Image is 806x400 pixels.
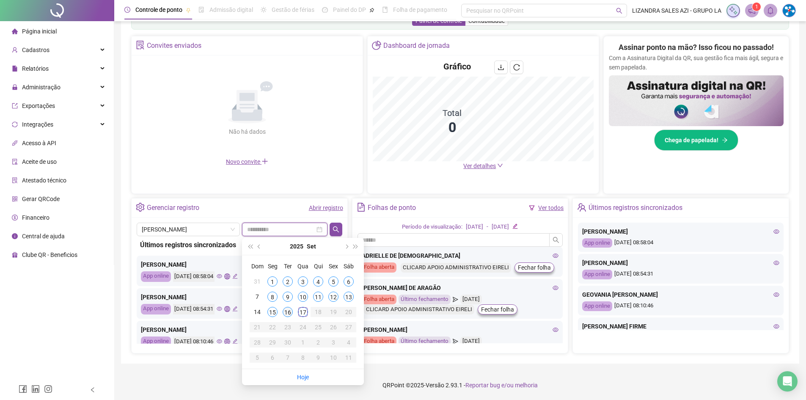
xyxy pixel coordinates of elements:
div: 1 [298,337,308,348]
span: Integrações [22,121,53,128]
td: 2025-09-05 [326,274,341,289]
footer: QRPoint © 2025 - 2.93.1 - [114,370,806,400]
div: [PERSON_NAME] [141,325,338,334]
div: 3 [328,337,338,348]
span: Gestão de férias [272,6,314,13]
span: pushpin [186,8,191,13]
span: notification [748,7,756,14]
div: [PERSON_NAME] [141,260,338,269]
td: 2025-09-14 [250,304,265,320]
div: [DATE] [466,223,483,232]
span: reload [513,64,520,71]
span: lock [12,84,18,90]
span: Relatórios [22,65,49,72]
td: 2025-09-02 [280,274,295,289]
div: 20 [344,307,354,317]
span: Atestado técnico [22,177,66,184]
div: 26 [328,322,338,332]
span: sun [261,7,267,13]
td: 2025-09-12 [326,289,341,304]
span: left [90,387,96,393]
td: 2025-10-02 [311,335,326,350]
div: App online [582,270,612,279]
div: Folha aberta [362,295,396,304]
div: Convites enviados [147,39,201,53]
div: 4 [344,337,354,348]
td: 2025-10-11 [341,350,356,365]
h4: Gráfico [443,61,471,72]
div: [PERSON_NAME] [362,325,559,334]
div: 28 [252,337,262,348]
span: setting [136,203,145,212]
td: 2025-10-06 [265,350,280,365]
span: Cadastros [22,47,50,53]
span: eye [217,339,222,344]
div: [DATE] 08:58:04 [582,238,779,248]
td: 2025-10-08 [295,350,311,365]
span: book [382,7,388,13]
span: send [453,337,458,346]
td: 2025-09-24 [295,320,311,335]
div: 12 [328,292,338,302]
td: 2025-09-20 [341,304,356,320]
span: download [498,64,504,71]
img: 51907 [783,4,795,17]
td: 2025-10-04 [341,335,356,350]
button: year panel [290,238,303,255]
div: 11 [313,292,323,302]
div: 13 [344,292,354,302]
td: 2025-09-04 [311,274,326,289]
button: Fechar folha [514,262,554,273]
span: file-done [198,7,204,13]
span: export [12,102,18,108]
div: 5 [252,353,262,363]
span: eye [773,260,779,266]
span: edit [232,339,238,344]
span: Fechar folha [481,305,514,314]
div: 14 [252,307,262,317]
td: 2025-09-15 [265,304,280,320]
span: linkedin [31,385,40,393]
div: 8 [298,353,308,363]
p: Com a Assinatura Digital da QR, sua gestão fica mais ágil, segura e sem papelada. [609,53,784,72]
div: 2 [313,337,323,348]
span: search [553,237,559,243]
span: plus [261,158,268,165]
span: edit [232,273,238,279]
div: Último fechamento [399,295,451,304]
div: Período de visualização: [402,223,462,232]
div: 1 [267,276,278,287]
span: clock-circle [124,7,130,13]
div: 2 [283,276,293,287]
div: [DATE] 08:54:31 [173,304,215,314]
span: dollar [12,214,18,220]
th: Qua [295,259,311,274]
div: 11 [344,353,354,363]
div: App online [141,304,171,314]
div: [PERSON_NAME] DE ARAGÃO [362,283,559,292]
td: 2025-10-09 [311,350,326,365]
div: 21 [252,322,262,332]
div: [PERSON_NAME] [582,258,779,268]
div: 22 [267,322,278,332]
span: gift [12,251,18,257]
div: 19 [328,307,338,317]
span: home [12,28,18,34]
td: 2025-09-18 [311,304,326,320]
div: 30 [283,337,293,348]
td: 2025-10-10 [326,350,341,365]
td: 2025-09-19 [326,304,341,320]
span: eye [773,292,779,298]
div: Últimos registros sincronizados [589,201,682,215]
span: eye [553,253,558,259]
span: Administração [22,84,61,91]
span: edit [232,306,238,312]
span: eye [773,229,779,234]
div: 6 [344,276,354,287]
span: api [12,140,18,146]
div: 29 [267,337,278,348]
div: 6 [267,353,278,363]
span: file [12,65,18,71]
span: team [577,203,586,212]
span: search [616,8,622,14]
